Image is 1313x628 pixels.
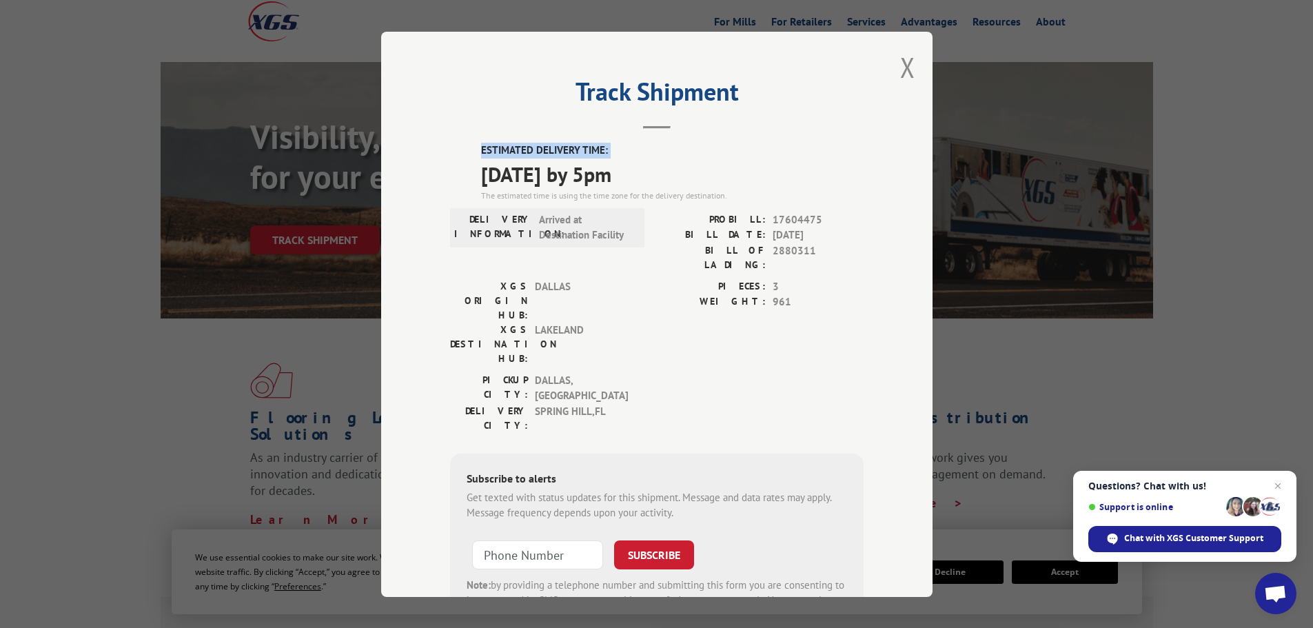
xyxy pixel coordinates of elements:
label: BILL OF LADING: [657,243,766,272]
h2: Track Shipment [450,82,864,108]
div: The estimated time is using the time zone for the delivery destination. [481,189,864,201]
span: 3 [773,278,864,294]
span: SPRING HILL , FL [535,403,628,432]
label: WEIGHT: [657,294,766,310]
label: PIECES: [657,278,766,294]
label: DELIVERY INFORMATION: [454,212,532,243]
label: ESTIMATED DELIVERY TIME: [481,143,864,159]
span: DALLAS [535,278,628,322]
span: 17604475 [773,212,864,227]
button: SUBSCRIBE [614,540,694,569]
div: Open chat [1255,573,1296,614]
label: BILL DATE: [657,227,766,243]
label: PROBILL: [657,212,766,227]
span: Close chat [1270,478,1286,494]
div: Chat with XGS Customer Support [1088,526,1281,552]
label: XGS ORIGIN HUB: [450,278,528,322]
span: 2880311 [773,243,864,272]
span: Questions? Chat with us! [1088,480,1281,492]
span: Support is online [1088,502,1221,512]
span: [DATE] by 5pm [481,158,864,189]
input: Phone Number [472,540,603,569]
span: Arrived at Destination Facility [539,212,632,243]
strong: Note: [467,578,491,591]
span: [DATE] [773,227,864,243]
button: Close modal [900,49,915,85]
span: LAKELAND [535,322,628,365]
div: by providing a telephone number and submitting this form you are consenting to be contacted by SM... [467,577,847,624]
label: DELIVERY CITY: [450,403,528,432]
span: DALLAS , [GEOGRAPHIC_DATA] [535,372,628,403]
label: PICKUP CITY: [450,372,528,403]
span: 961 [773,294,864,310]
div: Get texted with status updates for this shipment. Message and data rates may apply. Message frequ... [467,489,847,520]
div: Subscribe to alerts [467,469,847,489]
span: Chat with XGS Customer Support [1124,532,1263,545]
label: XGS DESTINATION HUB: [450,322,528,365]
